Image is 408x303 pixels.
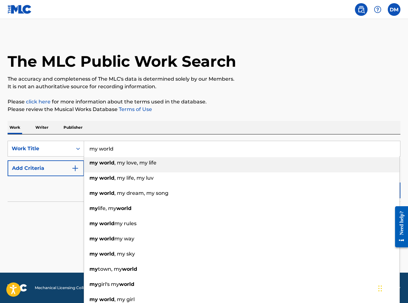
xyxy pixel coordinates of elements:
[8,75,400,83] p: The accuracy and completeness of The MLC's data is determined solely by our Members.
[390,201,408,252] iframe: Resource Center
[8,5,32,14] img: MLC Logo
[376,273,408,303] iframe: Chat Widget
[71,164,79,172] img: 9d2ae6d4665cec9f34b9.svg
[8,121,22,134] p: Work
[8,141,400,201] form: Search Form
[26,99,51,105] a: click here
[114,190,168,196] span: , my dream, my song
[114,160,156,166] span: , my love, my life
[116,205,131,211] strong: world
[35,285,108,291] span: Mechanical Licensing Collective © 2025
[99,236,114,242] strong: world
[8,52,236,71] h1: The MLC Public Work Search
[99,160,114,166] strong: world
[89,220,98,226] strong: my
[378,279,382,298] div: Drag
[357,6,365,13] img: search
[118,106,152,112] a: Terms of Use
[89,281,98,287] strong: my
[98,266,122,272] span: town, my
[114,236,134,242] span: my way
[98,281,119,287] span: girl's my
[99,175,114,181] strong: world
[8,106,400,113] p: Please review the Musical Works Database
[89,251,98,257] strong: my
[374,6,381,13] img: help
[8,98,400,106] p: Please for more information about the terms used in the database.
[355,3,368,16] a: Public Search
[371,3,384,16] div: Help
[388,3,400,16] div: User Menu
[8,83,400,90] p: It is not an authoritative source for recording information.
[119,281,134,287] strong: world
[89,236,98,242] strong: my
[89,296,98,302] strong: my
[122,266,137,272] strong: world
[62,121,84,134] p: Publisher
[89,160,98,166] strong: my
[99,251,114,257] strong: world
[114,220,137,226] span: my rules
[114,175,154,181] span: , my life, my luv
[99,296,114,302] strong: world
[99,190,114,196] strong: world
[98,205,116,211] span: life, my
[8,160,84,176] button: Add Criteria
[114,296,135,302] span: , my girl
[8,284,27,292] img: logo
[89,205,98,211] strong: my
[89,190,98,196] strong: my
[114,251,135,257] span: , my sky
[33,121,50,134] p: Writer
[99,220,114,226] strong: world
[12,145,69,152] div: Work Title
[89,266,98,272] strong: my
[89,175,98,181] strong: my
